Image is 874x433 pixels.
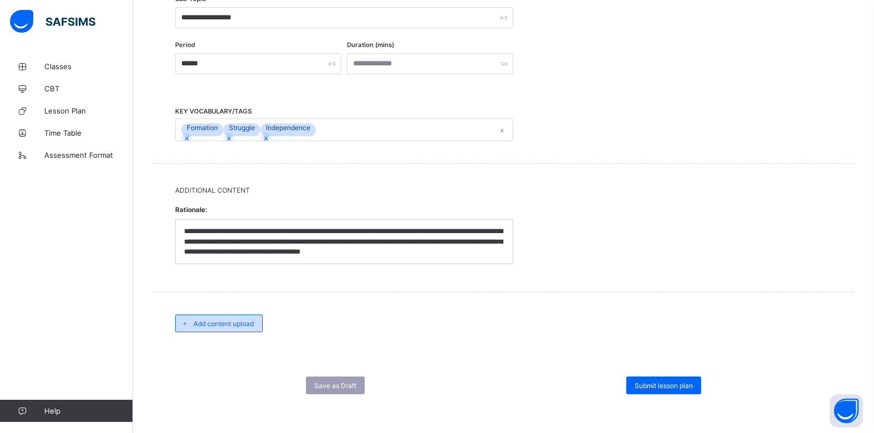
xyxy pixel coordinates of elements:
[175,41,195,49] label: Period
[44,406,132,415] span: Help
[635,382,693,390] span: Submit lesson plan
[44,62,133,71] span: Classes
[181,123,223,132] div: Formation
[830,394,863,427] button: Open asap
[347,41,394,49] label: Duration (mins)
[260,123,316,132] div: Independence
[175,200,513,219] span: Rationale:
[44,151,133,159] span: Assessment Format
[44,106,133,115] span: Lesson Plan
[175,186,832,194] span: Additional Content
[193,319,254,328] span: Add content upload
[44,84,133,93] span: CBT
[44,128,133,137] span: Time Table
[10,10,95,33] img: safsims
[223,123,260,132] div: Struggle
[314,382,356,390] span: Save as Draft
[175,107,252,115] span: KEY VOCABULARY/TAGS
